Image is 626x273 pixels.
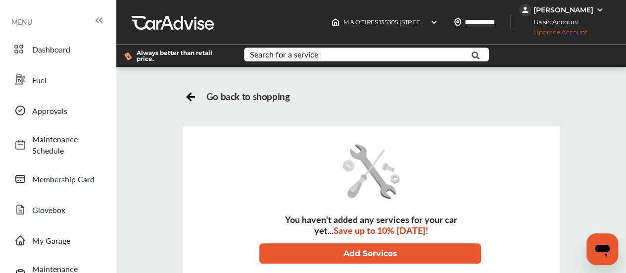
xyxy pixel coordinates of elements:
span: M & O TIRES 135305 , [STREET_ADDRESS] GREELEY , CO 80631 [343,18,513,26]
span: Membership Card [32,173,101,185]
a: My Garage [9,227,106,253]
span: Upgrade Account [519,28,587,41]
img: header-home-logo.8d720a4f.svg [332,18,339,26]
span: You haven't added any services for your car yet... [285,213,457,236]
span: My Garage [32,235,101,246]
span: Basic Account [520,17,587,27]
span: Fuel [32,74,101,86]
span: Maintenance Schedule [32,133,101,156]
a: Maintenance Schedule [9,128,106,161]
button: Add Services [259,243,481,264]
img: dollor_label_vector.a70140d1.svg [124,52,132,60]
div: Search for a service [250,51,318,58]
a: Membership Card [9,166,106,192]
img: WGsFRI8htEPBVLJbROoPRyZpYNWhNONpIPPETTm6eUC0GeLEiAAAAAElFTkSuQmCC [596,6,604,14]
a: Glovebox [9,197,106,222]
span: Go back to shopping [206,91,290,102]
span: Always better than retail price. [137,50,228,62]
span: Dashboard [32,44,101,55]
img: header-divider.bc55588e.svg [510,15,511,30]
img: header-down-arrow.9dd2ce7d.svg [430,18,438,26]
span: MENU [11,18,32,26]
div: [PERSON_NAME] [533,5,593,14]
img: jVpblrzwTbfkPYzPPzSLxeg0AAAAASUVORK5CYII= [519,4,531,16]
a: Approvals [9,98,106,123]
span: Glovebox [32,204,101,216]
iframe: Button to launch messaging window [586,233,618,265]
img: location_vector.a44bc228.svg [454,18,462,26]
span: Approvals [32,105,101,116]
span: Save up to 10% [DATE]! [334,224,428,236]
a: Fuel [9,67,106,93]
a: Dashboard [9,36,106,62]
